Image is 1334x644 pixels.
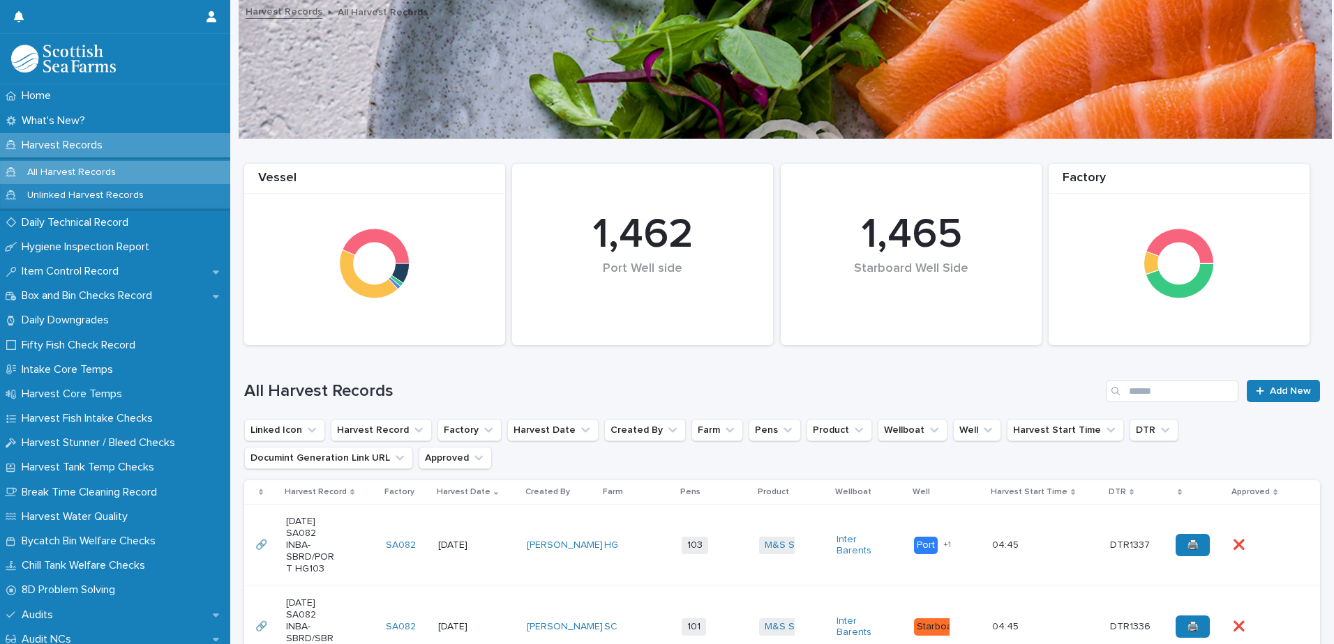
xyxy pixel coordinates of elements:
p: DTR1336 [1110,618,1153,633]
a: Add New [1247,380,1320,402]
p: Unlinked Harvest Records [16,190,155,201]
span: + 1 [943,541,951,549]
p: Fifty Fish Check Record [16,339,147,352]
p: Harvest Date [437,484,490,500]
p: All Harvest Records [338,3,428,19]
button: Harvest Start Time [1007,419,1124,441]
div: Starboard Well Side [804,261,1018,305]
p: DTR [1109,484,1126,500]
button: Approved [419,447,492,469]
p: Bycatch Bin Welfare Checks [16,535,167,548]
button: Wellboat [878,419,947,441]
p: Harvest Record [285,484,347,500]
a: 🖨️ [1176,534,1210,556]
div: Port [914,537,938,554]
a: M&S Select [765,539,817,551]
p: Hygiene Inspection Report [16,240,160,254]
p: Farm [603,484,623,500]
p: Home [16,89,62,102]
p: Pens [680,484,700,500]
p: DTR1337 [1110,537,1153,551]
a: SA082 [386,621,416,633]
span: 🖨️ [1187,540,1199,550]
p: Harvest Tank Temp Checks [16,461,165,474]
p: Factory [384,484,414,500]
button: Factory [437,419,502,441]
span: 103 [682,537,708,554]
button: Farm [691,419,743,441]
a: SC [604,621,617,633]
p: Harvest Records [16,139,114,152]
button: Harvest Date [507,419,599,441]
button: Linked Icon [244,419,325,441]
a: SA082 [386,539,416,551]
p: Harvest Fish Intake Checks [16,412,164,425]
div: 1,465 [804,210,1018,260]
button: Well [953,419,1001,441]
p: 🔗 [255,537,270,551]
img: mMrefqRFQpe26GRNOUkG [11,45,116,72]
p: 04:45 [992,618,1021,633]
p: [DATE] [438,539,488,551]
p: Approved [1231,484,1270,500]
p: Intake Core Temps [16,363,124,376]
button: Pens [749,419,801,441]
p: Harvest Core Temps [16,388,133,401]
a: [PERSON_NAME] [527,621,603,633]
tr: 🔗🔗 [DATE] SA082 INBA-SBRD/PORT HG103SA082 [DATE][PERSON_NAME] HG 103M&S Select Inter Barents Port... [244,505,1320,586]
p: [DATE] SA082 INBA-SBRD/PORT HG103 [286,516,336,574]
div: Port Well side [536,261,749,305]
a: M&S Select [765,621,817,633]
span: Add New [1270,386,1311,396]
p: 04:45 [992,537,1021,551]
a: [PERSON_NAME] [527,539,603,551]
p: Chill Tank Welfare Checks [16,559,156,572]
p: Break Time Cleaning Record [16,486,168,499]
p: What's New? [16,114,96,128]
p: 8D Problem Solving [16,583,126,597]
p: 🔗 [255,618,270,633]
button: Documint Generation Link URL [244,447,413,469]
p: Daily Technical Record [16,216,140,229]
p: Box and Bin Checks Record [16,289,163,302]
span: 101 [682,618,706,636]
a: Inter Barents [837,615,886,639]
button: Created By [604,419,686,441]
p: All Harvest Records [16,167,127,178]
div: Vessel [244,171,505,194]
span: 🖨️ [1187,622,1199,631]
input: Search [1106,380,1238,402]
p: Audits [16,608,64,622]
p: Harvest Start Time [991,484,1067,500]
p: Harvest Stunner / Bleed Checks [16,436,186,450]
p: Created By [525,484,570,500]
p: [DATE] [438,621,488,633]
button: Harvest Record [331,419,432,441]
p: ❌ [1233,618,1247,633]
p: Product [758,484,789,500]
h1: All Harvest Records [244,381,1100,401]
p: Wellboat [835,484,871,500]
p: Harvest Water Quality [16,510,139,523]
button: DTR [1130,419,1178,441]
a: 🖨️ [1176,615,1210,638]
a: HG [604,539,618,551]
button: Product [807,419,872,441]
a: Harvest Records [246,3,322,19]
p: Daily Downgrades [16,314,120,327]
div: Factory [1049,171,1310,194]
a: Inter Barents [837,534,886,558]
p: Item Control Record [16,265,130,278]
div: 1,462 [536,210,749,260]
p: Well [913,484,930,500]
div: Starboard [914,618,964,636]
p: ❌ [1233,537,1247,551]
